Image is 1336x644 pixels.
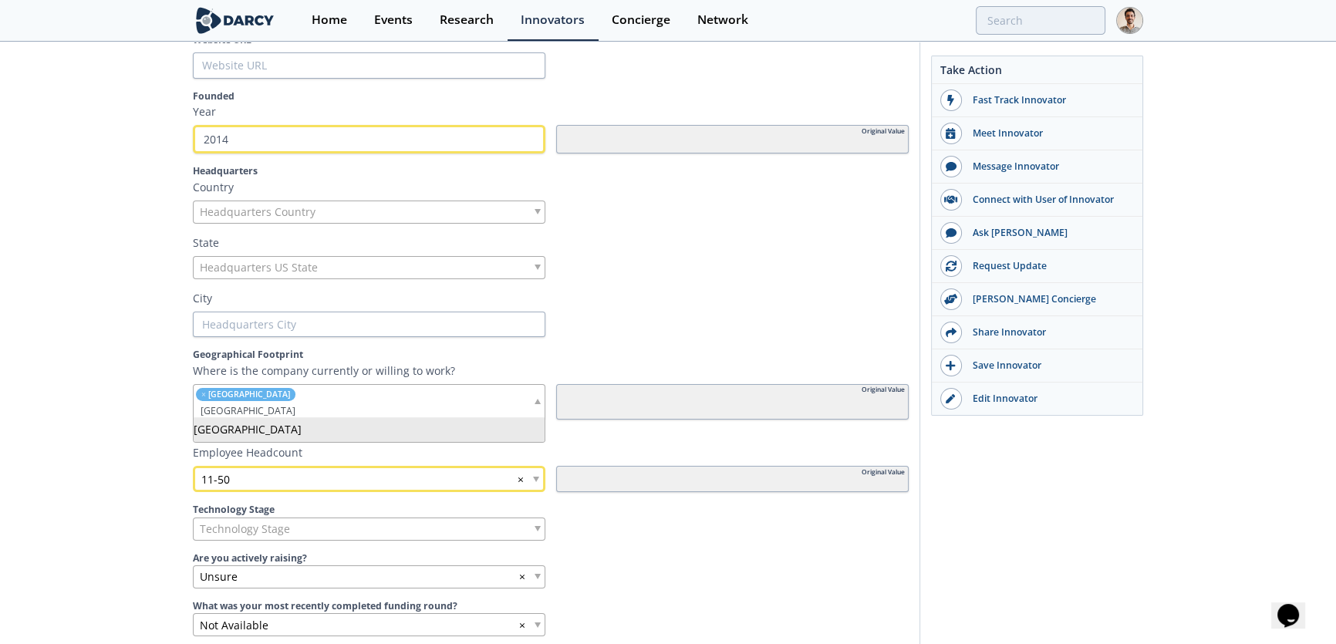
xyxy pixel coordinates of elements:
[697,14,748,26] div: Network
[862,467,905,477] div: Original Value
[193,503,909,517] label: Technology Stage
[200,617,268,633] span: Not Available
[519,617,525,633] span: ×
[932,62,1142,84] div: Take Action
[193,613,545,636] div: Not Available ×
[200,518,290,540] span: Technology Stage
[193,103,909,120] p: Year
[208,389,290,400] span: [GEOGRAPHIC_DATA]
[976,6,1105,35] input: Advanced Search
[193,52,545,79] input: Website URL
[518,471,524,487] span: ×
[193,7,277,34] img: logo-wide.svg
[1116,7,1143,34] img: Profile
[962,359,1135,373] div: Save Innovator
[194,422,302,437] span: [GEOGRAPHIC_DATA]
[193,551,909,565] label: Are you actively raising?
[193,444,909,460] p: Employee Headcount
[201,389,206,400] span: remove element
[193,466,545,492] div: 11-50 ×
[962,259,1135,273] div: Request Update
[193,312,545,338] input: Headquarters City
[193,256,545,279] div: Headquarters US State
[932,349,1142,383] button: Save Innovator
[193,384,545,420] div: remove element [GEOGRAPHIC_DATA]
[862,385,905,395] div: Original Value
[962,193,1135,207] div: Connect with User of Innovator
[193,89,909,103] label: Founded
[193,599,909,613] label: What was your most recently completed funding round?
[962,93,1135,107] div: Fast Track Innovator
[193,518,545,541] div: Technology Stage
[193,290,909,306] p: City
[193,125,545,154] input: Founded
[440,14,494,26] div: Research
[200,257,318,278] span: Headquarters US State
[193,201,545,224] div: Headquarters Country
[312,14,347,26] div: Home
[193,565,545,588] div: Unsure ×
[193,164,909,178] label: Headquarters
[193,430,909,444] label: Company Size
[932,383,1142,415] a: Edit Innovator
[962,325,1135,339] div: Share Innovator
[374,14,413,26] div: Events
[193,348,909,362] label: Geographical Footprint
[962,392,1135,406] div: Edit Innovator
[862,126,905,137] div: Original Value
[962,160,1135,174] div: Message Innovator
[962,226,1135,240] div: Ask [PERSON_NAME]
[200,568,238,585] span: Unsure
[200,201,315,223] span: Headquarters Country
[521,14,585,26] div: Innovators
[201,471,230,487] span: 11-50
[519,568,525,585] span: ×
[193,234,909,251] p: State
[193,362,909,379] p: Where is the company currently or willing to work?
[612,14,670,26] div: Concierge
[1271,582,1321,629] iframe: chat widget
[962,292,1135,306] div: [PERSON_NAME] Concierge
[193,179,909,195] p: Country
[962,126,1135,140] div: Meet Innovator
